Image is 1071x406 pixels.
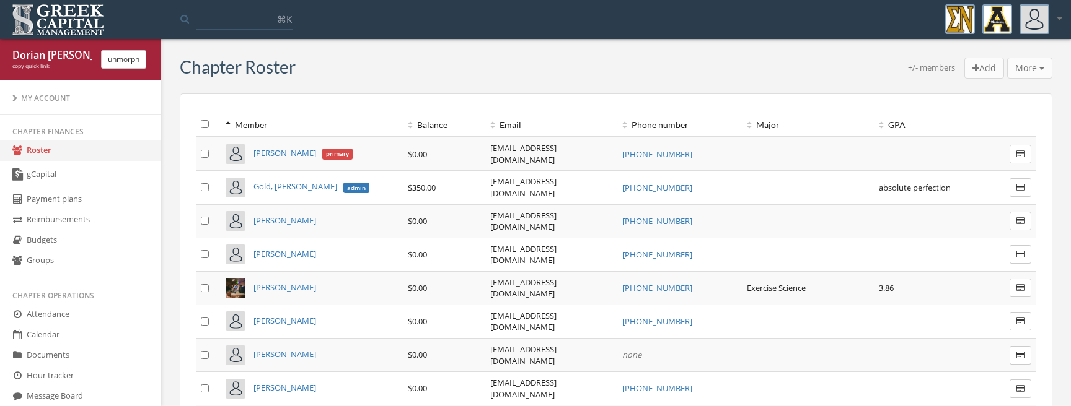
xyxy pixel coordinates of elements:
[253,215,316,226] a: [PERSON_NAME]
[322,149,353,160] span: primary
[403,113,485,137] th: Balance
[12,48,92,63] div: Dorian [PERSON_NAME]
[408,282,427,293] span: $0.00
[490,277,557,300] a: [EMAIL_ADDRESS][DOMAIN_NAME]
[343,183,369,194] span: admin
[253,282,316,293] a: [PERSON_NAME]
[253,348,316,360] a: [PERSON_NAME]
[221,113,402,137] th: Member
[12,93,149,103] div: My Account
[622,282,692,293] a: [PHONE_NUMBER]
[622,149,692,160] a: [PHONE_NUMBER]
[408,149,427,160] span: $0.00
[253,181,369,192] a: Gold, [PERSON_NAME]admin
[253,181,337,192] span: Gold, [PERSON_NAME]
[253,382,316,393] a: [PERSON_NAME]
[180,58,296,77] h3: Chapter Roster
[874,113,1005,137] th: GPA
[490,243,557,266] a: [EMAIL_ADDRESS][DOMAIN_NAME]
[101,50,146,69] button: unmorph
[253,147,352,158] a: [PERSON_NAME]primary
[908,62,955,79] div: +/- members
[253,147,316,158] span: [PERSON_NAME]
[490,142,557,165] a: [EMAIL_ADDRESS][DOMAIN_NAME]
[408,215,427,227] span: $0.00
[617,113,741,137] th: Phone number
[490,310,557,333] a: [EMAIL_ADDRESS][DOMAIN_NAME]
[490,343,557,366] a: [EMAIL_ADDRESS][DOMAIN_NAME]
[408,249,427,260] span: $0.00
[622,316,692,327] a: [PHONE_NUMBER]
[277,13,292,25] span: ⌘K
[622,215,692,227] a: [PHONE_NUMBER]
[490,210,557,233] a: [EMAIL_ADDRESS][DOMAIN_NAME]
[742,113,874,137] th: Major
[490,176,557,199] a: [EMAIL_ADDRESS][DOMAIN_NAME]
[408,382,427,394] span: $0.00
[874,171,1005,204] td: absolute perfection
[408,349,427,360] span: $0.00
[485,113,617,137] th: Email
[622,382,692,394] a: [PHONE_NUMBER]
[622,182,692,193] a: [PHONE_NUMBER]
[408,316,427,327] span: $0.00
[742,271,874,304] td: Exercise Science
[490,377,557,400] a: [EMAIL_ADDRESS][DOMAIN_NAME]
[622,349,641,360] em: none
[408,182,436,193] span: $350.00
[253,315,316,326] a: [PERSON_NAME]
[253,248,316,259] a: [PERSON_NAME]
[12,63,92,71] div: copy quick link
[874,271,1005,304] td: 3.86
[622,249,692,260] a: [PHONE_NUMBER]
